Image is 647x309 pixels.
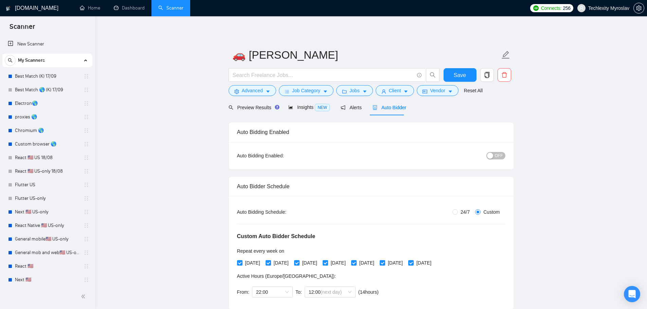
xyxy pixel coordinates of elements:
[634,5,644,11] span: setting
[430,87,445,94] span: Vendor
[114,5,145,11] a: dashboardDashboard
[362,89,367,94] span: caret-down
[423,89,427,94] span: idcard
[315,104,330,111] span: NEW
[84,169,89,174] span: holder
[84,114,89,120] span: holder
[444,68,477,82] button: Save
[274,104,280,110] div: Tooltip anchor
[84,74,89,79] span: holder
[481,72,493,78] span: copy
[309,287,352,297] span: 12:00
[15,178,79,192] a: Flutter US
[15,151,79,165] a: React 🇺🇸 US 18/08
[4,22,40,36] span: Scanner
[541,4,561,12] span: Connects:
[242,87,263,94] span: Advanced
[237,289,250,295] span: From:
[341,105,345,110] span: notification
[321,289,342,295] span: (next day)
[18,54,45,67] span: My Scanners
[15,137,79,151] a: Custom browser 🌎
[15,246,79,259] a: General mob and web🇺🇸 US-only - to be done
[495,152,503,159] span: OFF
[84,277,89,283] span: holder
[84,128,89,133] span: holder
[288,104,330,110] span: Insights
[84,101,89,106] span: holder
[358,289,379,295] span: ( 14 hours)
[6,3,11,14] img: logo
[233,71,414,79] input: Search Freelance Jobs...
[15,273,79,287] a: Next 🇺🇸
[279,85,334,96] button: barsJob Categorycaret-down
[5,55,16,66] button: search
[84,236,89,242] span: holder
[5,58,15,63] span: search
[84,155,89,160] span: holder
[403,89,408,94] span: caret-down
[376,85,414,96] button: userClientcaret-down
[84,264,89,269] span: holder
[242,259,263,267] span: [DATE]
[15,83,79,97] a: Best Match 🌎 (K) 17/09
[385,259,406,267] span: [DATE]
[349,87,360,94] span: Jobs
[448,89,453,94] span: caret-down
[84,196,89,201] span: holder
[381,89,386,94] span: user
[237,152,326,159] div: Auto Bidding Enabled:
[501,51,510,59] span: edit
[426,72,439,78] span: search
[84,209,89,215] span: holder
[81,293,88,300] span: double-left
[458,208,472,216] span: 24/7
[237,232,316,240] h5: Custom Auto Bidder Schedule
[373,105,377,110] span: robot
[229,85,276,96] button: settingAdvancedcaret-down
[8,37,87,51] a: New Scanner
[373,105,406,110] span: Auto Bidder
[454,71,466,79] span: Save
[288,105,293,110] span: area-chart
[563,4,570,12] span: 256
[292,87,320,94] span: Job Category
[498,72,511,78] span: delete
[237,248,284,254] span: Repeat every week on
[426,68,439,82] button: search
[498,68,511,82] button: delete
[285,89,289,94] span: bars
[15,219,79,232] a: React Native 🇺🇸 US-only
[15,232,79,246] a: General mobile🇺🇸 US-only
[80,5,100,11] a: homeHome
[84,141,89,147] span: holder
[2,37,92,51] li: New Scanner
[15,259,79,273] a: React 🇺🇸
[633,5,644,11] a: setting
[417,85,458,96] button: idcardVendorcaret-down
[389,87,401,94] span: Client
[417,73,421,77] span: info-circle
[464,87,483,94] a: Reset All
[336,85,373,96] button: folderJobscaret-down
[481,208,502,216] span: Custom
[232,46,500,63] input: Scanner name...
[624,286,640,302] div: Open Intercom Messenger
[229,105,277,110] span: Preview Results
[256,287,289,297] span: 22:00
[15,110,79,124] a: proxies 🌎
[341,105,362,110] span: Alerts
[15,205,79,219] a: Next 🇺🇸 US-only
[237,273,336,279] span: Active Hours ( Europe/[GEOGRAPHIC_DATA] ):
[266,89,270,94] span: caret-down
[633,3,644,14] button: setting
[15,70,79,83] a: Best Match (K) 17/09
[414,259,434,267] span: [DATE]
[533,5,539,11] img: upwork-logo.png
[323,89,328,94] span: caret-down
[295,289,302,295] span: To:
[84,182,89,188] span: holder
[84,223,89,228] span: holder
[342,89,347,94] span: folder
[237,122,505,142] div: Auto Bidding Enabled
